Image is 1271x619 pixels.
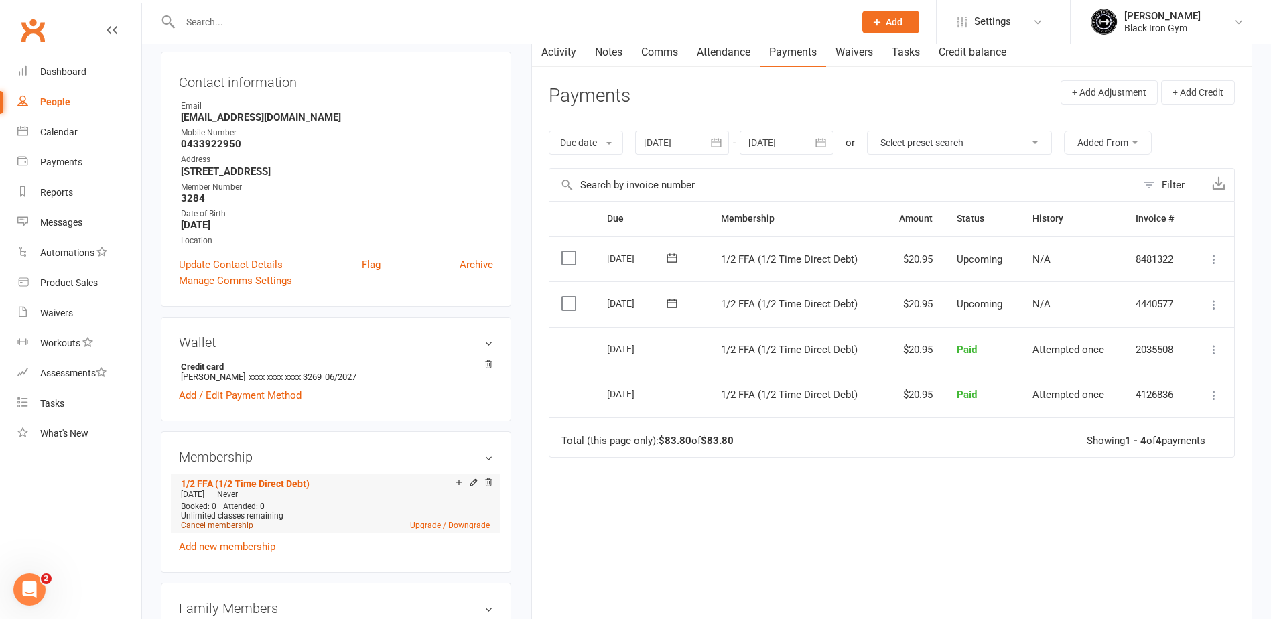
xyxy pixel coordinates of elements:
[1087,435,1205,447] div: Showing of payments
[659,435,691,447] strong: $83.80
[40,338,80,348] div: Workouts
[957,253,1002,265] span: Upcoming
[41,573,52,584] span: 2
[181,192,493,204] strong: 3284
[595,202,710,236] th: Due
[460,257,493,273] a: Archive
[179,360,493,384] li: [PERSON_NAME]
[249,372,322,382] span: xxxx xxxx xxxx 3269
[1124,236,1191,282] td: 8481322
[181,153,493,166] div: Address
[586,37,632,68] a: Notes
[40,217,82,228] div: Messages
[607,293,669,314] div: [DATE]
[1136,169,1203,201] button: Filter
[17,358,141,389] a: Assessments
[362,257,381,273] a: Flag
[40,277,98,288] div: Product Sales
[217,490,238,499] span: Never
[549,131,623,155] button: Due date
[1124,372,1191,417] td: 4126836
[1124,22,1201,34] div: Black Iron Gym
[179,601,493,616] h3: Family Members
[40,368,107,379] div: Assessments
[181,502,216,511] span: Booked: 0
[40,96,70,107] div: People
[40,66,86,77] div: Dashboard
[325,372,356,382] span: 06/2027
[1156,435,1162,447] strong: 4
[181,165,493,178] strong: [STREET_ADDRESS]
[1124,281,1191,327] td: 4440577
[607,248,669,269] div: [DATE]
[882,236,945,282] td: $20.95
[179,335,493,350] h3: Wallet
[846,135,855,151] div: or
[410,521,490,530] a: Upgrade / Downgrade
[1032,298,1051,310] span: N/A
[1091,9,1118,36] img: thumb_image1623296242.png
[1032,389,1104,401] span: Attempted once
[17,57,141,87] a: Dashboard
[17,87,141,117] a: People
[181,511,283,521] span: Unlimited classes remaining
[929,37,1016,68] a: Credit balance
[709,202,882,236] th: Membership
[179,70,493,90] h3: Contact information
[1162,177,1185,193] div: Filter
[721,389,858,401] span: 1/2 FFA (1/2 Time Direct Debt)
[17,328,141,358] a: Workouts
[721,298,858,310] span: 1/2 FFA (1/2 Time Direct Debt)
[181,219,493,231] strong: [DATE]
[179,450,493,464] h3: Membership
[181,181,493,194] div: Member Number
[1032,253,1051,265] span: N/A
[17,178,141,208] a: Reports
[687,37,760,68] a: Attendance
[882,372,945,417] td: $20.95
[181,234,493,247] div: Location
[882,281,945,327] td: $20.95
[17,298,141,328] a: Waivers
[549,169,1136,201] input: Search by invoice number
[17,208,141,238] a: Messages
[17,147,141,178] a: Payments
[181,111,493,123] strong: [EMAIL_ADDRESS][DOMAIN_NAME]
[40,247,94,258] div: Automations
[181,208,493,220] div: Date of Birth
[721,344,858,356] span: 1/2 FFA (1/2 Time Direct Debt)
[1032,344,1104,356] span: Attempted once
[40,187,73,198] div: Reports
[1124,10,1201,22] div: [PERSON_NAME]
[178,489,493,500] div: —
[882,37,929,68] a: Tasks
[974,7,1011,37] span: Settings
[179,257,283,273] a: Update Contact Details
[1124,202,1191,236] th: Invoice #
[179,541,275,553] a: Add new membership
[223,502,265,511] span: Attended: 0
[886,17,902,27] span: Add
[40,157,82,167] div: Payments
[17,419,141,449] a: What's New
[701,435,734,447] strong: $83.80
[40,428,88,439] div: What's New
[532,37,586,68] a: Activity
[549,86,630,107] h3: Payments
[945,202,1020,236] th: Status
[181,521,253,530] a: Cancel membership
[1064,131,1152,155] button: Added From
[17,238,141,268] a: Automations
[181,362,486,372] strong: Credit card
[176,13,845,31] input: Search...
[826,37,882,68] a: Waivers
[1020,202,1124,236] th: History
[957,298,1002,310] span: Upcoming
[40,127,78,137] div: Calendar
[17,389,141,419] a: Tasks
[13,573,46,606] iframe: Intercom live chat
[607,338,669,359] div: [DATE]
[181,478,310,489] a: 1/2 FFA (1/2 Time Direct Debt)
[760,37,826,68] a: Payments
[40,398,64,409] div: Tasks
